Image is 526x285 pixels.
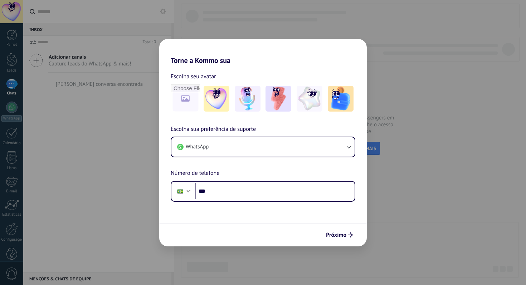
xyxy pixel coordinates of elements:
div: Brazil: + 55 [174,184,187,199]
img: -5.jpeg [328,86,354,112]
h2: Torne a Kommo sua [159,39,367,65]
button: Próximo [323,229,356,241]
span: Escolha seu avatar [171,72,216,81]
span: Próximo [326,232,346,237]
button: WhatsApp [171,137,355,157]
span: Escolha sua preferência de suporte [171,125,256,134]
span: Número de telefone [171,169,219,178]
img: -4.jpeg [297,86,322,112]
img: -2.jpeg [235,86,260,112]
img: -3.jpeg [266,86,291,112]
span: WhatsApp [186,143,209,151]
img: -1.jpeg [204,86,229,112]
